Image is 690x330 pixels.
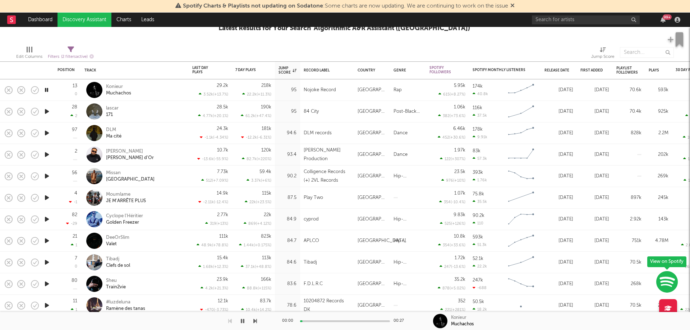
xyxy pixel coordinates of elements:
div: 14.9k [217,191,228,196]
div: 2.77k [217,213,228,217]
span: ( 2 filters active) [61,55,88,59]
div: [PERSON_NAME] [106,148,154,155]
div: [DATE] [580,194,609,202]
div: 52.1k [473,256,483,261]
div: 268k [616,280,641,288]
div: 93.4 [279,150,296,159]
div: Muchachos [106,90,131,97]
div: 50.5k [473,299,484,304]
div: 869 ( +4.12 % ) [244,221,271,226]
div: 254k [649,301,668,310]
div: 83.6 [279,280,296,288]
div: 122 ( +307 % ) [440,157,465,161]
div: DeeOrSlim [106,234,129,241]
div: [DATE] [580,258,609,267]
div: 13 [73,84,77,88]
div: 22.2k [473,264,487,269]
div: Moumlame [106,191,146,198]
svg: Chart title [505,103,537,121]
div: 28 [72,105,77,110]
div: 823k [261,234,271,239]
div: 2 [70,113,77,118]
div: Missan [106,170,155,176]
div: cyprod [304,215,319,224]
div: [GEOGRAPHIC_DATA] [358,237,406,245]
div: Konieur [451,315,466,321]
div: Plays [649,68,659,73]
div: Jump Score [279,66,296,75]
div: 94.6 [279,129,296,138]
div: [DATE] [544,280,573,288]
a: Cyclope l'HéritierGolden Freezer [106,213,143,226]
div: 00:27 [394,317,408,325]
div: -688 [473,285,487,290]
span: Dismiss [510,3,515,9]
div: [DATE] [544,237,573,245]
div: 10.8k [454,234,465,239]
input: Search... [620,47,674,58]
div: Play Two [304,194,323,202]
div: 23.9k [217,277,228,282]
a: MoumlameJE M'ARRÊTE PLUS [106,191,146,204]
div: 354 ( +33.6 % ) [438,243,465,247]
div: 976 ( +10 % ) [441,178,465,183]
div: 1.06k [454,105,465,110]
div: 9.91k [473,135,487,139]
div: [GEOGRAPHIC_DATA] [358,172,386,181]
div: 24.3k [217,126,228,131]
div: [DATE] [544,215,573,224]
div: Jump Score [591,52,615,61]
div: 1.44k ( +0.175 % ) [239,243,271,247]
div: [GEOGRAPHIC_DATA] [358,150,386,159]
div: -1 [69,200,77,204]
a: Charts [111,13,136,27]
div: Genre [394,68,419,73]
div: 174k [473,84,483,89]
div: 247 ( -13.6 % ) [440,264,465,269]
div: 83.7k [260,299,271,303]
div: 37.1k ( +48.8 % ) [241,264,271,269]
div: 15.4k [217,256,228,260]
div: 1.68k ( +12.3 % ) [198,264,228,269]
div: [DATE] [544,86,573,94]
div: 18.2k [473,307,487,312]
div: 615 ( +8.27 % ) [438,92,465,97]
div: [DATE] [580,86,609,94]
div: [DATE] [580,215,609,224]
a: SheuTrain2vie [106,278,126,291]
div: 22k [264,213,271,217]
div: 512 ( +7.09 % ) [201,178,228,183]
div: 84 City [304,107,319,116]
div: [DATE] [544,301,573,310]
div: Ramène des tanas [106,306,145,312]
div: 48.9k ( +78.8 % ) [197,243,228,247]
div: 97 [72,127,77,132]
div: Release Date [544,68,570,73]
div: 22k ( +23.5 % ) [245,200,271,204]
div: [GEOGRAPHIC_DATA] [358,258,386,267]
a: lascar171 [106,105,119,118]
div: 166k [261,277,271,282]
div: APLCO [304,237,319,245]
div: 925k [649,107,668,116]
div: 84.9 [279,215,296,224]
div: F.D.L.R.C [304,280,323,288]
div: [PERSON_NAME] Production [304,146,350,163]
div: 4.2k ( +21.3 % ) [201,286,228,291]
div: 111k [219,234,228,239]
span: : Some charts are now updating. We are continuing to work on the issue [183,3,508,9]
div: 22.2k ( +11.3 % ) [242,92,271,97]
div: 11 [73,299,77,303]
div: Position [57,68,75,72]
div: Latest Results for Your Search ' Algorithmic A&R Assistant ([GEOGRAPHIC_DATA]) ' [218,24,471,33]
div: Dance [394,129,408,138]
div: [GEOGRAPHIC_DATA] [358,215,386,224]
div: 95 [279,107,296,116]
div: [DATE] [580,107,609,116]
button: 99+ [661,17,666,23]
div: [GEOGRAPHIC_DATA] [358,280,386,288]
div: 35.5k [473,199,487,204]
div: 70.6k [616,86,641,94]
div: 61.2k ( +47.4 % ) [241,113,271,118]
a: KonieurMuchachos [106,84,131,97]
